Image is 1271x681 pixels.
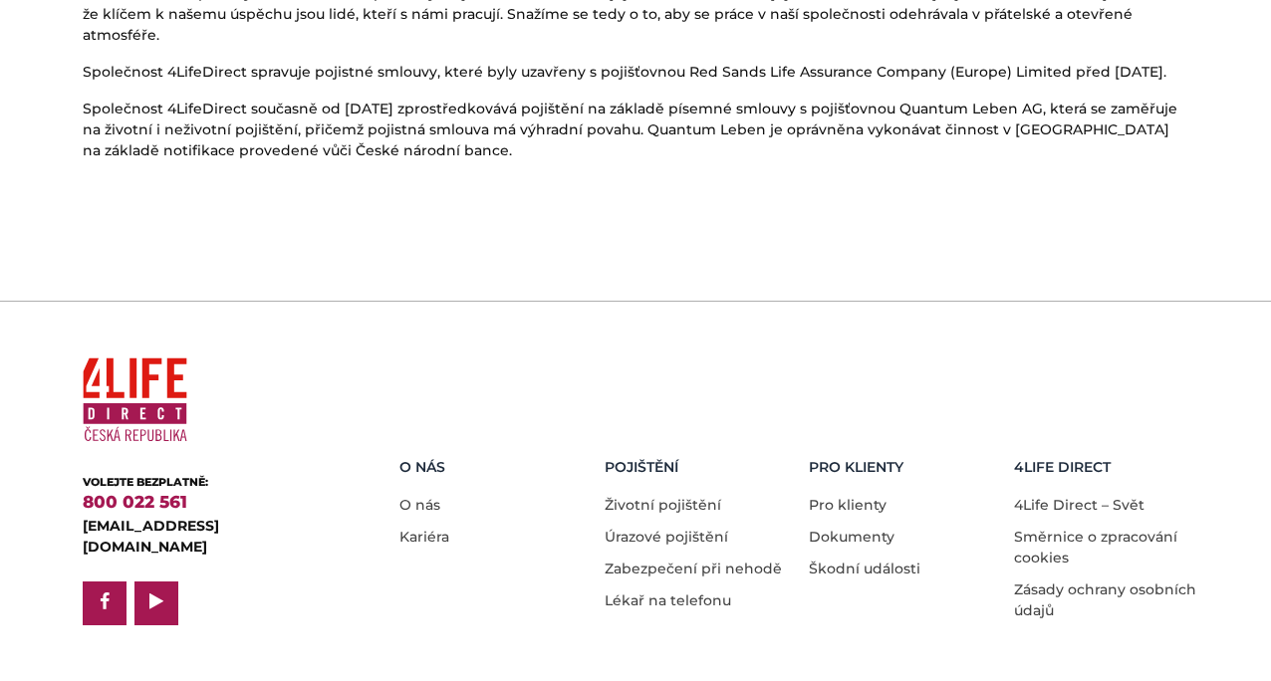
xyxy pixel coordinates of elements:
[1014,459,1204,476] h5: 4LIFE DIRECT
[809,459,999,476] h5: Pro Klienty
[399,459,590,476] h5: O nás
[1014,528,1177,567] a: Směrnice o zpracování cookies
[399,528,449,546] a: Kariéra
[83,99,1188,161] p: Společnost 4LifeDirect současně od [DATE] zprostředkovává pojištění na základě písemné smlouvy s ...
[83,492,187,512] a: 800 022 561
[1014,496,1144,514] a: 4Life Direct – Svět
[605,528,728,546] a: Úrazové pojištění
[399,496,440,514] a: O nás
[83,474,337,491] div: VOLEJTE BEZPLATNĚ:
[1014,580,1196,619] a: Zásady ochrany osobních údajů
[809,496,887,514] a: Pro klienty
[605,591,731,609] a: Lékař na telefonu
[83,62,1188,83] p: Společnost 4LifeDirect spravuje pojistné smlouvy, které byly uzavřeny s pojišťovnou Red Sands Lif...
[83,349,187,450] img: 4Life Direct Česká republika logo
[605,459,795,476] h5: Pojištění
[83,517,219,556] a: [EMAIL_ADDRESS][DOMAIN_NAME]
[605,560,782,577] a: Zabezpečení při nehodě
[809,528,894,546] a: Dokumenty
[605,496,721,514] a: Životní pojištění
[809,560,920,577] a: Škodní události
